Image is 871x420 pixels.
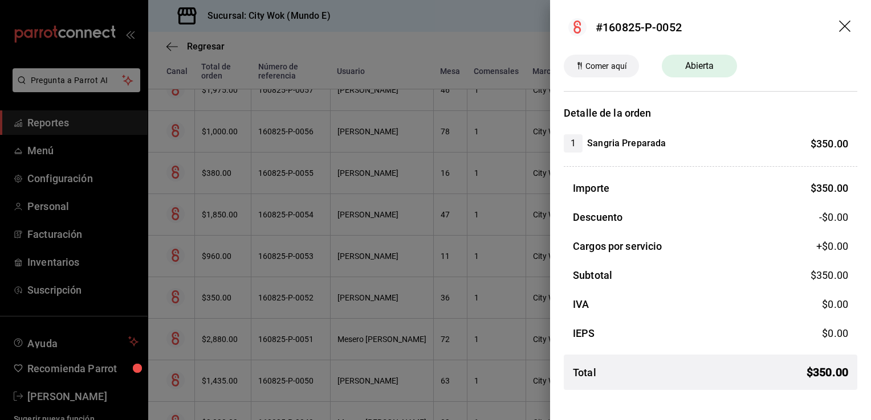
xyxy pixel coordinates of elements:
span: $ 350.00 [811,269,848,281]
span: $ 350.00 [811,138,848,150]
span: Comer aquí [581,60,631,72]
h3: Descuento [573,209,622,225]
h3: IVA [573,297,589,312]
span: 1 [564,137,583,150]
div: #160825-P-0052 [596,19,682,36]
span: $ 0.00 [822,298,848,310]
button: drag [839,20,853,34]
h4: Sangria Preparada [587,137,666,150]
span: Abierta [678,59,721,73]
span: +$ 0.00 [816,238,848,254]
h3: Importe [573,180,609,196]
h3: Subtotal [573,267,612,283]
h3: Cargos por servicio [573,238,662,254]
span: $ 350.00 [807,364,848,381]
h3: IEPS [573,326,595,341]
span: $ 350.00 [811,182,848,194]
h3: Total [573,365,596,380]
h3: Detalle de la orden [564,105,857,121]
span: -$0.00 [819,209,848,225]
span: $ 0.00 [822,327,848,339]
